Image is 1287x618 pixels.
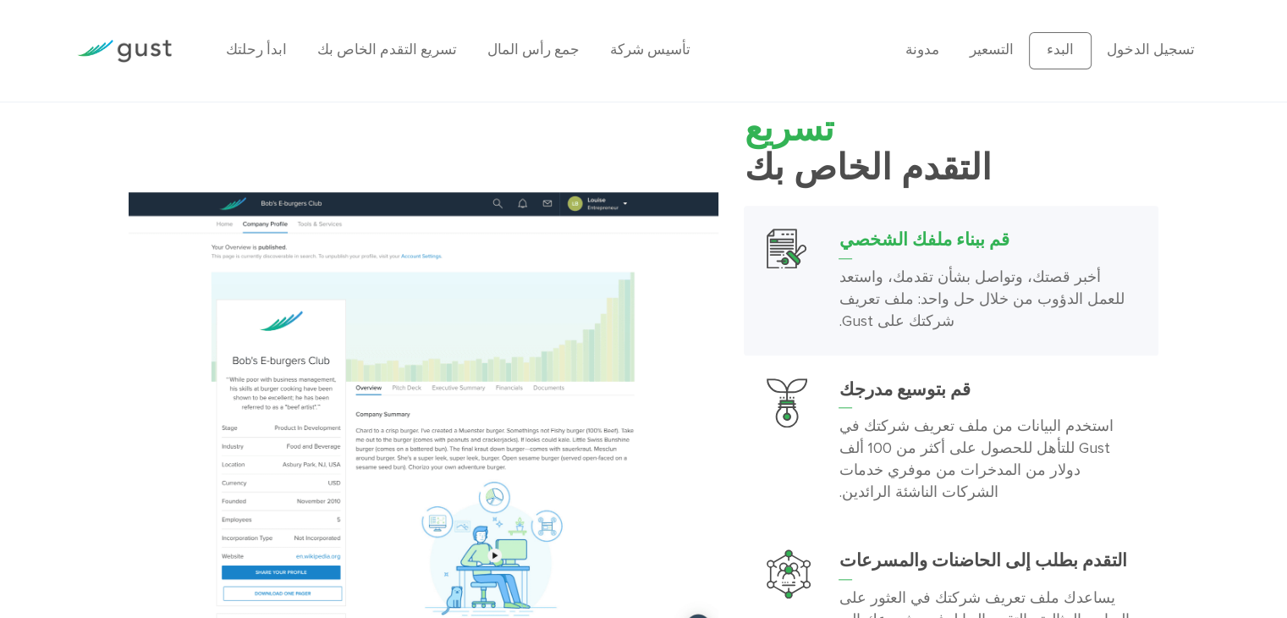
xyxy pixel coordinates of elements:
[767,549,811,599] img: التقدم إلى الحاضنات والمسرعات
[970,41,1014,58] a: التسعير
[77,40,172,63] img: شعار العاصفة
[839,417,1113,501] font: استخدم البيانات من ملف تعريف شركتك في Gust للتأهل للحصول على أكثر من 100 ألف دولار من المدخرات من...
[1047,41,1074,58] font: البدء
[839,550,1126,571] font: التقدم بطلب إلى الحاضنات والمسرعات
[744,356,1158,527] a: توسيع مدرجكقم بتوسيع مدرجكاستخدم البيانات من ملف تعريف شركتك في Gust للتأهل للحصول على أكثر من 10...
[226,41,287,58] a: ابدأ رحلتك
[744,147,991,190] font: التقدم الخاص بك
[744,108,833,151] font: تسريع
[744,206,1158,356] a: قم ببناء ملفك الشخصيقم ببناء ملفك الشخصيأخبر قصتك، وتواصل بشأن تقدمك، واستعد للعمل الدؤوب من خلال...
[487,41,580,58] a: جمع رأس المال
[1107,41,1195,58] a: تسجيل الدخول
[905,41,939,58] a: مدونة
[317,41,457,58] a: تسريع التقدم الخاص بك
[1029,32,1092,69] a: البدء
[839,379,970,400] font: قم بتوسيع مدرجك
[839,229,1009,251] font: قم ببناء ملفك الشخصي
[610,41,690,58] a: تأسيس شركة
[839,268,1124,330] font: أخبر قصتك، وتواصل بشأن تقدمك، واستعد للعمل الدؤوب من خلال حل واحد: ملف تعريف شركتك على Gust.
[767,229,806,268] img: قم ببناء ملفك الشخصي
[767,378,806,428] img: توسيع مدرجك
